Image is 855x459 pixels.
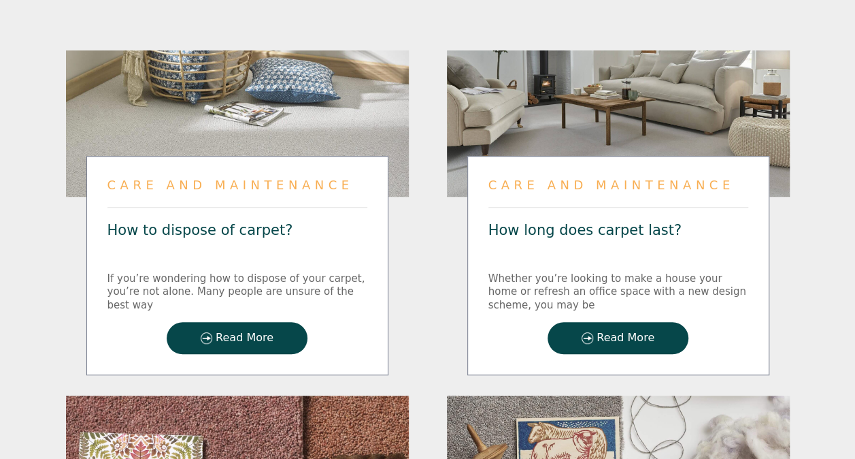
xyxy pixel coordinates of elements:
[167,322,307,354] a: Read More
[107,222,293,238] a: How to dispose of carpet?
[488,177,748,193] div: Care and Maintenance
[107,272,367,313] div: If you’re wondering how to dispose of your carpet, you’re not alone. Many people are unsure of th...
[107,177,367,193] div: Care and Maintenance
[548,322,688,354] a: Read More
[216,332,273,344] span: Read More
[597,332,654,344] span: Read More
[488,222,682,238] a: How long does carpet last?
[488,272,748,313] div: Whether you’re looking to make a house your home or refresh an office space with a new design sch...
